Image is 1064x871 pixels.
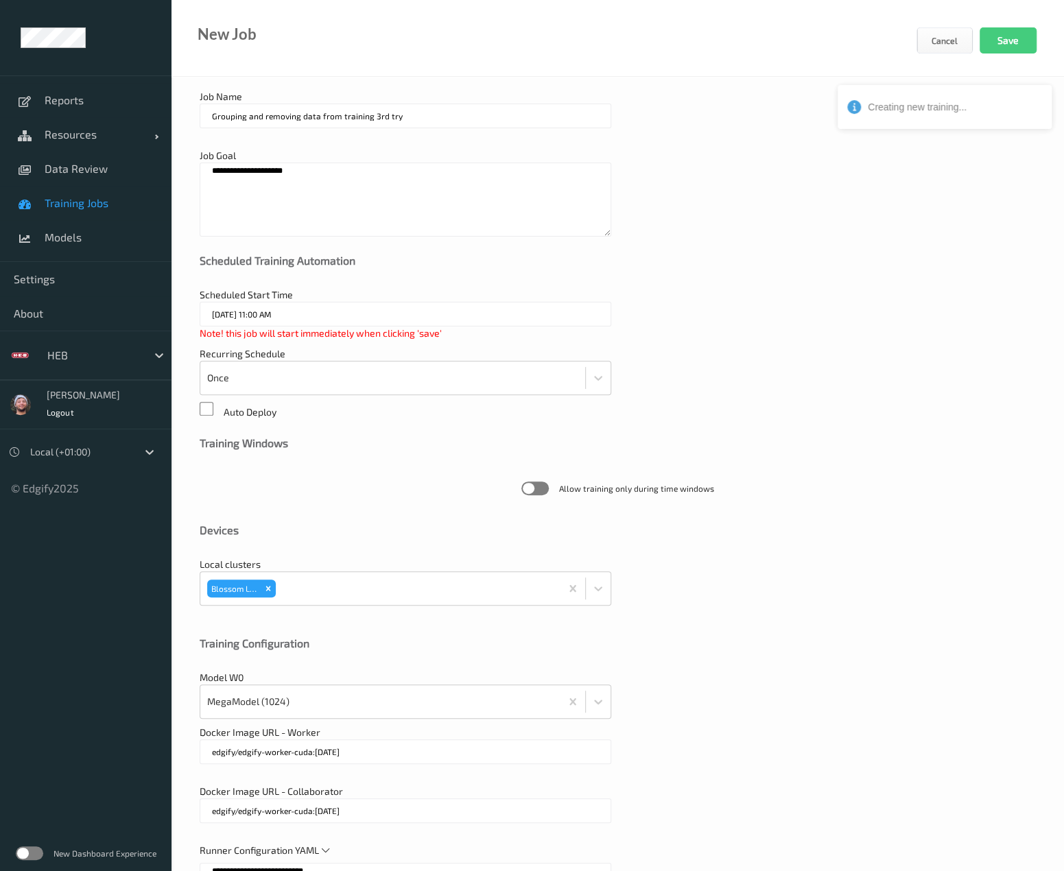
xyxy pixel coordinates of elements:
[200,326,611,340] div: Note! this job will start immediately when clicking 'save'
[200,91,242,102] span: Job Name
[200,289,293,300] span: Scheduled Start Time
[200,558,261,570] span: Local clusters
[200,254,1036,267] div: Scheduled Training Automation
[917,27,973,53] button: Cancel
[200,726,320,738] span: Docker Image URL - Worker
[200,348,285,359] span: Recurring Schedule
[224,406,276,418] span: Auto Deploy
[200,844,331,856] span: Runner Configuration YAML
[559,481,714,495] span: Allow training only during time windows
[200,785,343,797] span: Docker Image URL - Collaborator
[198,27,257,41] div: New Job
[200,150,236,161] span: Job Goal
[200,523,1036,537] div: Devices
[200,436,1036,450] div: Training Windows
[868,100,1042,114] div: Creating new training...
[200,671,244,683] span: Model W0
[200,636,1036,650] div: Training Configuration
[261,580,276,597] div: Remove Blossom Lab
[207,580,261,597] div: Blossom Lab
[980,27,1037,53] button: Save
